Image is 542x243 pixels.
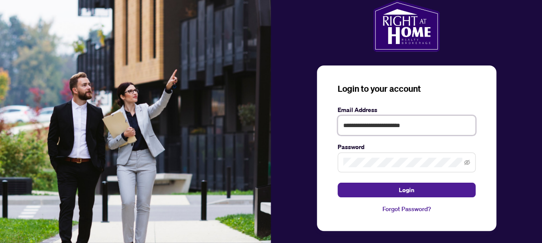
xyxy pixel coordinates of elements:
[338,183,476,197] button: Login
[464,159,470,165] span: eye-invisible
[338,142,476,152] label: Password
[338,204,476,214] a: Forgot Password?
[399,183,414,197] span: Login
[338,83,476,95] h3: Login to your account
[338,105,476,115] label: Email Address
